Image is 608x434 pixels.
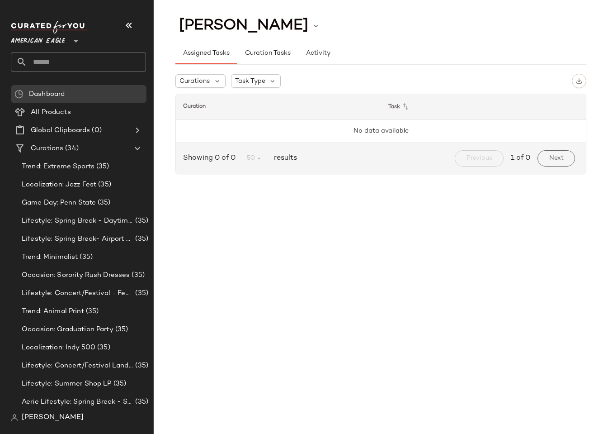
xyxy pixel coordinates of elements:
[133,216,148,226] span: (35)
[576,78,582,84] img: svg%3e
[22,162,94,172] span: Trend: Extreme Sports
[78,252,93,262] span: (35)
[31,125,90,136] span: Global Clipboards
[29,89,65,100] span: Dashboard
[133,397,148,407] span: (35)
[95,343,110,353] span: (35)
[22,361,133,371] span: Lifestyle: Concert/Festival Landing Page
[22,198,96,208] span: Game Day: Penn State
[244,50,290,57] span: Curation Tasks
[22,412,84,423] span: [PERSON_NAME]
[22,306,84,317] span: Trend: Animal Print
[511,153,530,164] span: 1 of 0
[14,90,24,99] img: svg%3e
[537,150,575,167] button: Next
[22,397,133,407] span: Aerie Lifestyle: Spring Break - Sporty
[84,306,99,317] span: (35)
[94,162,109,172] span: (35)
[176,119,586,143] td: No data available
[22,180,96,190] span: Localization: Jazz Fest
[31,143,63,154] span: Curations
[22,252,78,262] span: Trend: Minimalist
[22,270,130,281] span: Occasion: Sorority Rush Dresses
[90,125,101,136] span: (0)
[22,324,113,335] span: Occasion: Graduation Party
[133,361,148,371] span: (35)
[183,153,239,164] span: Showing 0 of 0
[11,21,88,33] img: cfy_white_logo.C9jOOHJF.svg
[113,324,128,335] span: (35)
[22,288,133,299] span: Lifestyle: Concert/Festival - Femme
[63,143,79,154] span: (34)
[235,76,265,86] span: Task Type
[11,414,18,421] img: svg%3e
[22,234,133,244] span: Lifestyle: Spring Break- Airport Style
[96,180,111,190] span: (35)
[22,343,95,353] span: Localization: Indy 500
[133,234,148,244] span: (35)
[306,50,330,57] span: Activity
[96,198,111,208] span: (35)
[22,216,133,226] span: Lifestyle: Spring Break - Daytime Casual
[270,153,297,164] span: results
[176,94,381,119] th: Curation
[549,155,564,162] span: Next
[11,31,65,47] span: American Eagle
[183,50,230,57] span: Assigned Tasks
[133,288,148,299] span: (35)
[130,270,145,281] span: (35)
[179,76,210,86] span: Curations
[179,17,308,34] span: [PERSON_NAME]
[31,107,71,118] span: All Products
[22,379,112,389] span: Lifestyle: Summer Shop LP
[381,94,586,119] th: Task
[112,379,127,389] span: (35)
